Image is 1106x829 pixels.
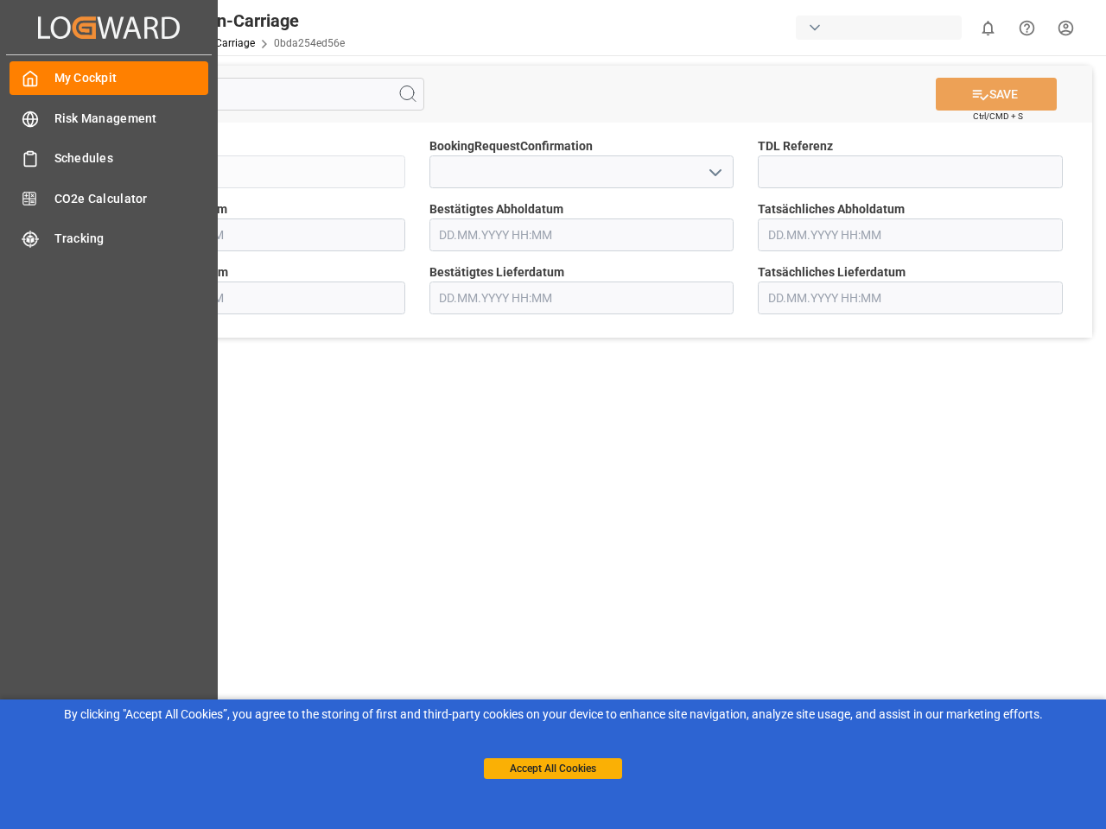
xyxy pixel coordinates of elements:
[758,218,1063,251] input: DD.MM.YYYY HH:MM
[429,263,564,282] span: Bestätigtes Lieferdatum
[429,282,734,314] input: DD.MM.YYYY HH:MM
[10,61,208,95] a: My Cockpit
[12,706,1094,724] div: By clicking "Accept All Cookies”, you agree to the storing of first and third-party cookies on yo...
[758,282,1063,314] input: DD.MM.YYYY HH:MM
[100,218,405,251] input: DD.MM.YYYY HH:MM
[10,101,208,135] a: Risk Management
[429,137,593,155] span: BookingRequestConfirmation
[10,142,208,175] a: Schedules
[973,110,1023,123] span: Ctrl/CMD + S
[758,137,833,155] span: TDL Referenz
[702,159,728,186] button: open menu
[10,181,208,215] a: CO2e Calculator
[429,218,734,251] input: DD.MM.YYYY HH:MM
[54,149,209,168] span: Schedules
[54,230,209,248] span: Tracking
[10,222,208,256] a: Tracking
[100,282,405,314] input: DD.MM.YYYY HH:MM
[54,69,209,87] span: My Cockpit
[969,9,1007,47] button: show 0 new notifications
[54,110,209,128] span: Risk Management
[758,263,906,282] span: Tatsächliches Lieferdatum
[79,78,424,111] input: Search Fields
[1007,9,1046,47] button: Help Center
[484,758,622,779] button: Accept All Cookies
[54,190,209,208] span: CO2e Calculator
[758,200,905,218] span: Tatsächliches Abholdatum
[936,78,1057,111] button: SAVE
[429,200,563,218] span: Bestätigtes Abholdatum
